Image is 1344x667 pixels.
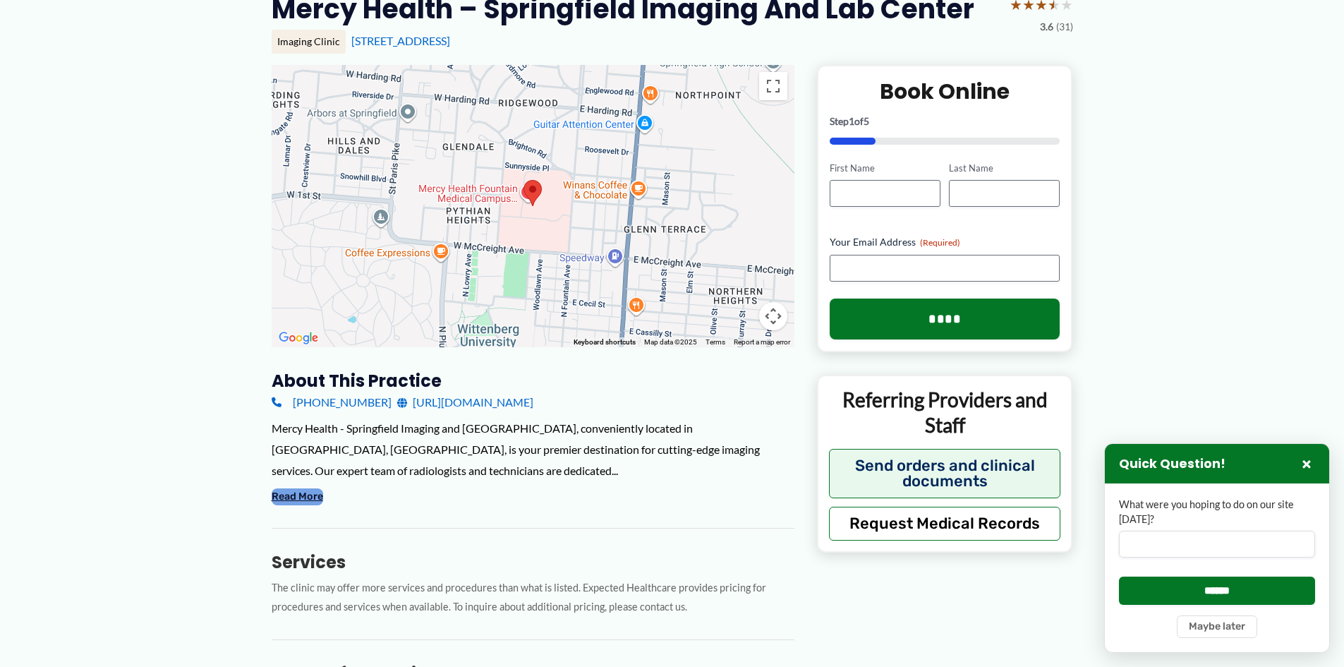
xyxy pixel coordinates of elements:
[272,370,794,392] h3: About this practice
[830,116,1060,126] p: Step of
[351,34,450,47] a: [STREET_ADDRESS]
[1119,498,1315,527] label: What were you hoping to do on our site [DATE]?
[272,30,346,54] div: Imaging Clinic
[949,162,1060,175] label: Last Name
[644,338,697,346] span: Map data ©2025
[1040,18,1053,36] span: 3.6
[275,329,322,347] a: Open this area in Google Maps (opens a new window)
[272,551,794,573] h3: Services
[397,392,533,413] a: [URL][DOMAIN_NAME]
[1298,455,1315,472] button: Close
[829,387,1061,438] p: Referring Providers and Staff
[574,337,636,347] button: Keyboard shortcuts
[830,162,940,175] label: First Name
[830,235,1060,249] label: Your Email Address
[275,329,322,347] img: Google
[759,302,787,330] button: Map camera controls
[1177,615,1257,638] button: Maybe later
[864,115,869,127] span: 5
[706,338,725,346] a: Terms (opens in new tab)
[734,338,790,346] a: Report a map error
[272,418,794,481] div: Mercy Health - Springfield Imaging and [GEOGRAPHIC_DATA], conveniently located in [GEOGRAPHIC_DAT...
[829,449,1061,498] button: Send orders and clinical documents
[830,78,1060,105] h2: Book Online
[920,237,960,248] span: (Required)
[272,392,392,413] a: [PHONE_NUMBER]
[759,72,787,100] button: Toggle fullscreen view
[1119,456,1225,472] h3: Quick Question!
[272,579,794,617] p: The clinic may offer more services and procedures than what is listed. Expected Healthcare provid...
[829,507,1061,541] button: Request Medical Records
[272,488,323,505] button: Read More
[1056,18,1073,36] span: (31)
[849,115,854,127] span: 1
